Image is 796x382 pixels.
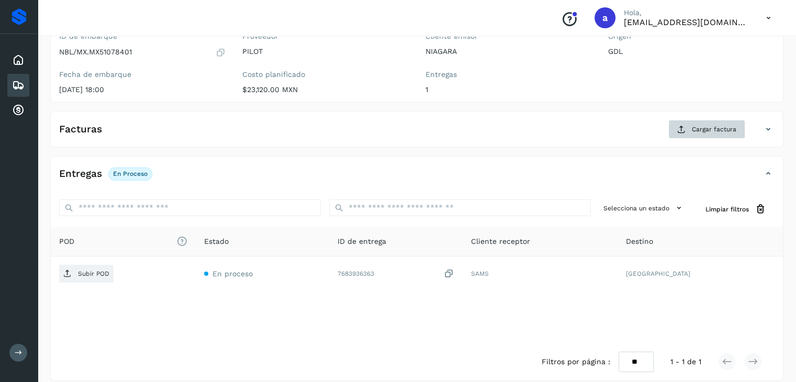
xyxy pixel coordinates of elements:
[425,70,592,79] label: Entregas
[626,236,653,247] span: Destino
[212,269,253,278] span: En proceso
[608,32,775,41] label: Origen
[608,47,775,56] p: GDL
[425,85,592,94] p: 1
[59,123,102,136] h4: Facturas
[425,47,592,56] p: NIAGARA
[338,268,454,279] div: 7683936363
[242,47,409,56] p: PILOT
[59,32,226,41] label: ID de embarque
[59,85,226,94] p: [DATE] 18:00
[542,356,610,367] span: Filtros por página :
[463,256,618,291] td: SAMS
[78,270,109,277] p: Subir POD
[113,170,148,177] p: En proceso
[705,205,749,214] span: Limpiar filtros
[624,17,749,27] p: aux.facturacion@atpilot.mx
[59,48,132,57] p: NBL/MX.MX51078401
[7,99,29,122] div: Cuentas por cobrar
[59,236,187,247] span: POD
[242,85,409,94] p: $23,120.00 MXN
[59,168,102,180] h4: Entregas
[7,74,29,97] div: Embarques
[204,236,229,247] span: Estado
[624,8,749,17] p: Hola,
[242,32,409,41] label: Proveedor
[618,256,783,291] td: [GEOGRAPHIC_DATA]
[7,49,29,72] div: Inicio
[338,236,386,247] span: ID de entrega
[692,125,736,134] span: Cargar factura
[51,120,783,147] div: FacturasCargar factura
[59,70,226,79] label: Fecha de embarque
[668,120,745,139] button: Cargar factura
[425,32,592,41] label: Cliente emisor
[51,165,783,191] div: EntregasEn proceso
[471,236,530,247] span: Cliente receptor
[242,70,409,79] label: Costo planificado
[697,199,775,219] button: Limpiar filtros
[670,356,701,367] span: 1 - 1 de 1
[59,265,114,283] button: Subir POD
[599,199,689,217] button: Selecciona un estado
